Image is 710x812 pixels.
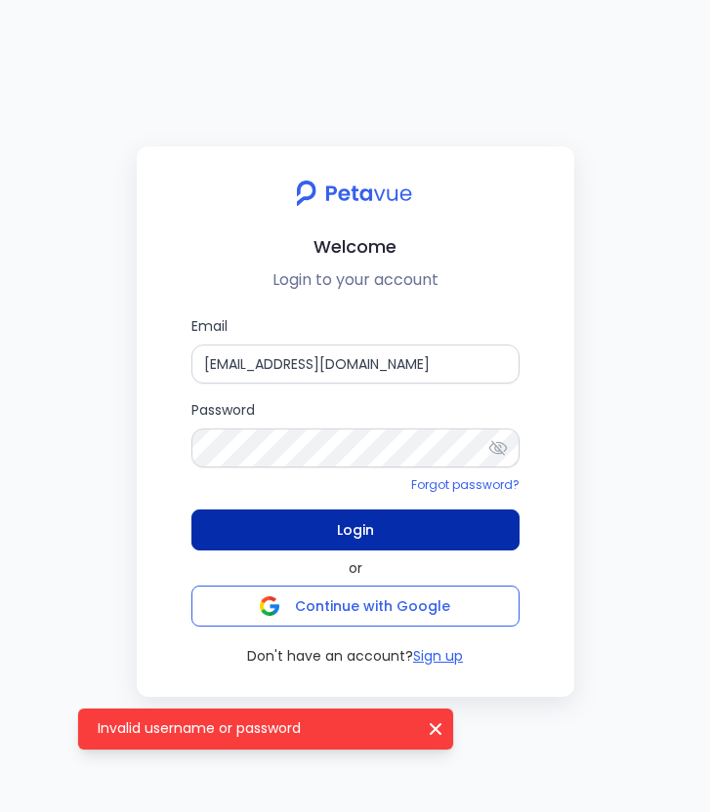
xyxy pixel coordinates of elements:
h2: Welcome [152,232,559,261]
div: Invalid username or password [78,709,453,750]
span: Don't have an account? [247,646,413,666]
label: Password [191,399,520,467]
span: Login [337,516,374,544]
button: Login [191,509,520,550]
a: Forgot password? [411,476,520,493]
span: Continue with Google [295,596,450,616]
p: Login to your account [152,268,559,292]
label: Email [191,315,520,384]
button: Continue with Google [191,586,520,627]
span: or [349,558,362,578]
input: Email [191,345,520,384]
button: Sign up [413,646,463,666]
input: Password [191,428,520,467]
img: petavue logo [284,170,426,217]
p: Invalid username or password [98,718,410,738]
